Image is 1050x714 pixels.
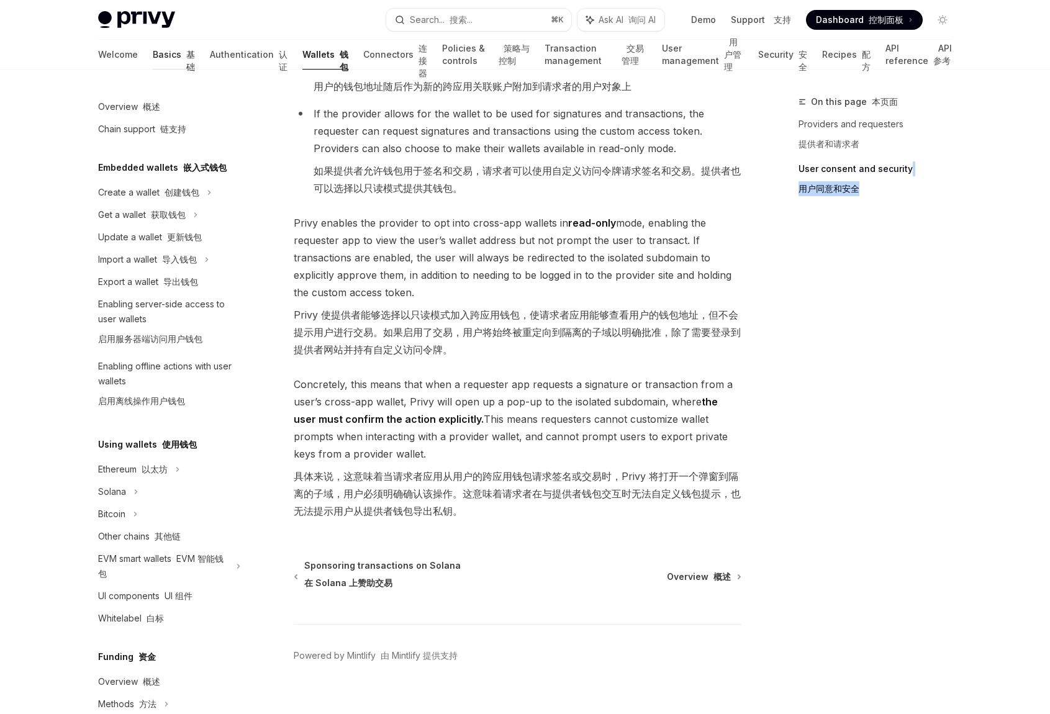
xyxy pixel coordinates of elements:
[98,437,197,452] h5: Using wallets
[294,214,741,363] span: Privy enables the provider to opt into cross-app wallets in mode, enabling the requester app to v...
[98,551,229,581] div: EVM smart wallets
[98,484,126,499] div: Solana
[88,271,247,293] a: Export a wallet 导出钱包
[691,14,716,26] a: Demo
[210,40,287,70] a: Authentication 认证
[599,14,656,26] span: Ask AI
[304,577,392,588] font: 在 Solana 上赞助交易
[304,559,461,594] span: Sponsoring transactions on Solana
[98,160,227,175] h5: Embedded wallets
[799,138,859,149] font: 提供者和请求者
[816,14,903,26] span: Dashboard
[98,99,160,114] div: Overview
[499,43,530,66] font: 策略与控制
[933,10,953,30] button: Toggle dark mode
[88,118,247,140] a: Chain support 链支持
[314,165,741,194] font: 如果提供者允许钱包用于签名和交易，请求者可以使用自定义访问令牌请求签名和交易。提供者也可以选择以只读模式提供其钱包。
[872,96,898,107] font: 本页面
[386,9,571,31] button: Search... 搜索...⌘K
[419,43,427,78] font: 连接器
[98,230,202,245] div: Update a wallet
[98,529,181,544] div: Other chains
[165,187,199,197] font: 创建钱包
[138,651,156,662] font: 资金
[667,571,731,583] span: Overview
[450,14,473,25] font: 搜索...
[143,676,160,687] font: 概述
[98,207,186,222] div: Get a wallet
[724,37,741,72] font: 用户管理
[799,114,962,159] a: Providers and requesters提供者和请求者
[88,226,247,248] a: Update a wallet 更新钱包
[799,49,807,72] font: 安全
[799,159,962,204] a: User consent and security用户同意和安全
[862,49,871,72] font: 配方
[88,355,247,417] a: Enabling offline actions with user wallets启用离线操作用户钱包
[577,9,664,31] button: Ask AI 询问 AI
[933,43,952,66] font: API 参考
[153,40,195,70] a: Basics 基础
[98,589,192,603] div: UI components
[294,470,741,517] font: 具体来说，这意味着当请求者应用从用户的跨应用钱包请求签名或交易时，Privy 将打开一个弹窗到隔离的子域，用户必须明确确认该操作。这意味着请求者在与提供者钱包交互时无法自定义钱包提示，也无法提示...
[142,464,168,474] font: 以太坊
[98,40,138,70] a: Welcome
[442,40,530,70] a: Policies & controls 策略与控制
[622,43,644,66] font: 交易管理
[98,649,156,664] h5: Funding
[410,12,473,27] div: Search...
[822,40,871,70] a: Recipes 配方
[98,507,125,522] div: Bitcoin
[98,462,168,477] div: Ethereum
[551,15,564,25] span: ⌘ K
[295,559,461,594] a: Sponsoring transactions on Solana在 Solana 上赞助交易
[294,376,741,525] span: Concretely, this means that when a requester app requests a signature or transaction from a user’...
[98,274,198,289] div: Export a wallet
[294,309,741,356] font: Privy 使提供者能够选择以只读模式加入跨应用钱包，使请求者应用能够查看用户的钱包地址，但不会提示用户进行交易。如果启用了交易，用户将始终被重定向到隔离的子域以明确批准，除了需要登录到提供者网...
[314,80,631,93] font: 用户的钱包地址随后作为新的跨应用关联账户附加到请求者的用户对象上
[381,650,458,661] font: 由 Mintlify 提供支持
[294,105,741,202] li: If the provider allows for the wallet to be used for signatures and transactions, the requester c...
[98,252,197,267] div: Import a wallet
[162,254,197,264] font: 导入钱包
[294,395,718,425] strong: the user must confirm the action explicitly.
[139,698,156,709] font: 方法
[186,49,195,72] font: 基础
[340,49,348,72] font: 钱包
[662,40,743,70] a: User management 用户管理
[151,209,186,220] font: 获取钱包
[774,14,791,25] font: 支持
[163,276,198,287] font: 导出钱包
[799,183,859,194] font: 用户同意和安全
[667,571,740,583] a: Overview 概述
[98,395,185,406] font: 启用离线操作用户钱包
[162,439,197,450] font: 使用钱包
[183,162,227,173] font: 嵌入式钱包
[143,101,160,112] font: 概述
[758,40,807,70] a: Security 安全
[98,11,175,29] img: light logo
[147,613,164,623] font: 白标
[160,124,186,134] font: 链支持
[88,293,247,355] a: Enabling server-side access to user wallets启用服务器端访问用户钱包
[98,611,164,626] div: Whitelabel
[869,14,903,25] font: 控制面板
[885,40,953,70] a: API reference API 参考
[713,571,731,582] font: 概述
[98,297,240,351] div: Enabling server-side access to user wallets
[279,49,287,72] font: 认证
[88,96,247,118] a: Overview 概述
[628,14,656,25] font: 询问 AI
[811,94,898,109] span: On this page
[98,185,199,200] div: Create a wallet
[98,697,156,712] div: Methods
[545,40,647,70] a: Transaction management 交易管理
[88,607,247,630] a: Whitelabel 白标
[302,40,348,70] a: Wallets 钱包
[88,525,247,548] a: Other chains 其他链
[155,531,181,541] font: 其他链
[806,10,923,30] a: Dashboard 控制面板
[294,649,458,662] a: Powered by Mintlify 由 Mintlify 提供支持
[98,333,202,344] font: 启用服务器端访问用户钱包
[363,40,427,70] a: Connectors 连接器
[165,590,192,601] font: UI 组件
